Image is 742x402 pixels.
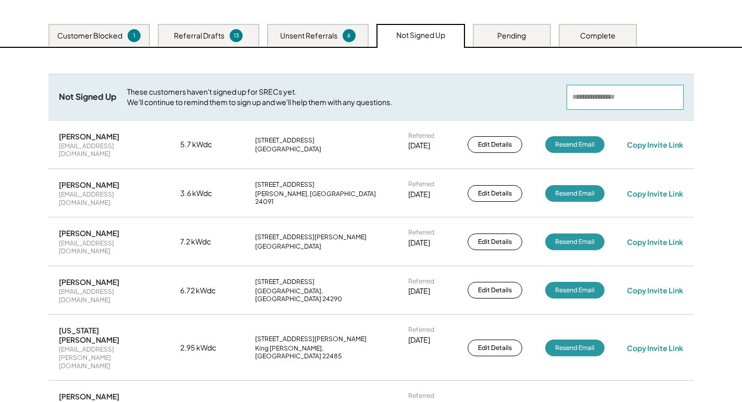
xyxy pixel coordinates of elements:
div: 1 [129,32,139,40]
div: [EMAIL_ADDRESS][DOMAIN_NAME] [59,190,158,206]
div: [STREET_ADDRESS] [255,136,315,145]
div: Referred [408,180,434,188]
div: 7.2 kWdc [180,237,232,247]
div: 13 [231,32,241,40]
div: [DATE] [408,286,430,296]
div: Copy Invite Link [627,189,683,198]
button: Resend Email [545,136,605,153]
div: [STREET_ADDRESS][PERSON_NAME] [255,335,367,343]
div: [PERSON_NAME], [GEOGRAPHIC_DATA] 24091 [255,190,385,206]
div: Copy Invite Link [627,237,683,247]
div: Not Signed Up [59,92,117,102]
div: Referred [408,277,434,286]
div: [STREET_ADDRESS] [255,180,315,189]
div: 3.6 kWdc [180,188,232,199]
div: Referred [408,326,434,334]
button: Resend Email [545,234,605,250]
div: [EMAIL_ADDRESS][DOMAIN_NAME] [59,142,158,158]
div: Pending [497,31,526,41]
div: [EMAIL_ADDRESS][DOMAIN_NAME] [59,288,158,304]
div: [PERSON_NAME] [59,132,119,141]
div: [DATE] [408,238,430,248]
div: [GEOGRAPHIC_DATA], [GEOGRAPHIC_DATA] 24290 [255,287,385,303]
div: Copy Invite Link [627,140,683,149]
div: [STREET_ADDRESS][PERSON_NAME] [255,233,367,241]
div: Referred [408,228,434,237]
div: 2.95 kWdc [180,343,232,353]
div: King [PERSON_NAME], [GEOGRAPHIC_DATA] 22485 [255,344,385,360]
div: Complete [580,31,615,41]
div: Customer Blocked [57,31,122,41]
div: [US_STATE][PERSON_NAME] [59,326,158,344]
div: [DATE] [408,189,430,200]
button: Resend Email [545,340,605,356]
div: [DATE] [408,335,430,345]
div: [GEOGRAPHIC_DATA] [255,145,321,153]
div: [EMAIL_ADDRESS][DOMAIN_NAME] [59,239,158,255]
div: These customers haven't signed up for SRECs yet. We'll continue to remind them to sign up and we'... [127,87,556,107]
div: [GEOGRAPHIC_DATA] [255,242,321,251]
button: Edit Details [468,185,522,202]
div: Referral Drafts [174,31,224,41]
div: [EMAIL_ADDRESS][PERSON_NAME][DOMAIN_NAME] [59,345,158,370]
div: Not Signed Up [396,30,445,41]
button: Edit Details [468,136,522,153]
div: [PERSON_NAME] [59,277,119,287]
button: Edit Details [468,282,522,299]
div: Copy Invite Link [627,343,683,353]
button: Resend Email [545,282,605,299]
div: [DATE] [408,140,430,151]
button: Edit Details [468,340,522,356]
div: Referred [408,132,434,140]
div: Copy Invite Link [627,286,683,295]
div: [PERSON_NAME] [59,180,119,189]
div: Referred [408,392,434,400]
div: 6 [344,32,354,40]
div: [STREET_ADDRESS] [255,278,315,286]
div: 6.72 kWdc [180,286,232,296]
div: [PERSON_NAME] [59,228,119,238]
div: [PERSON_NAME] [59,392,119,401]
button: Edit Details [468,234,522,250]
div: Unsent Referrals [280,31,337,41]
div: 5.7 kWdc [180,139,232,150]
button: Resend Email [545,185,605,202]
